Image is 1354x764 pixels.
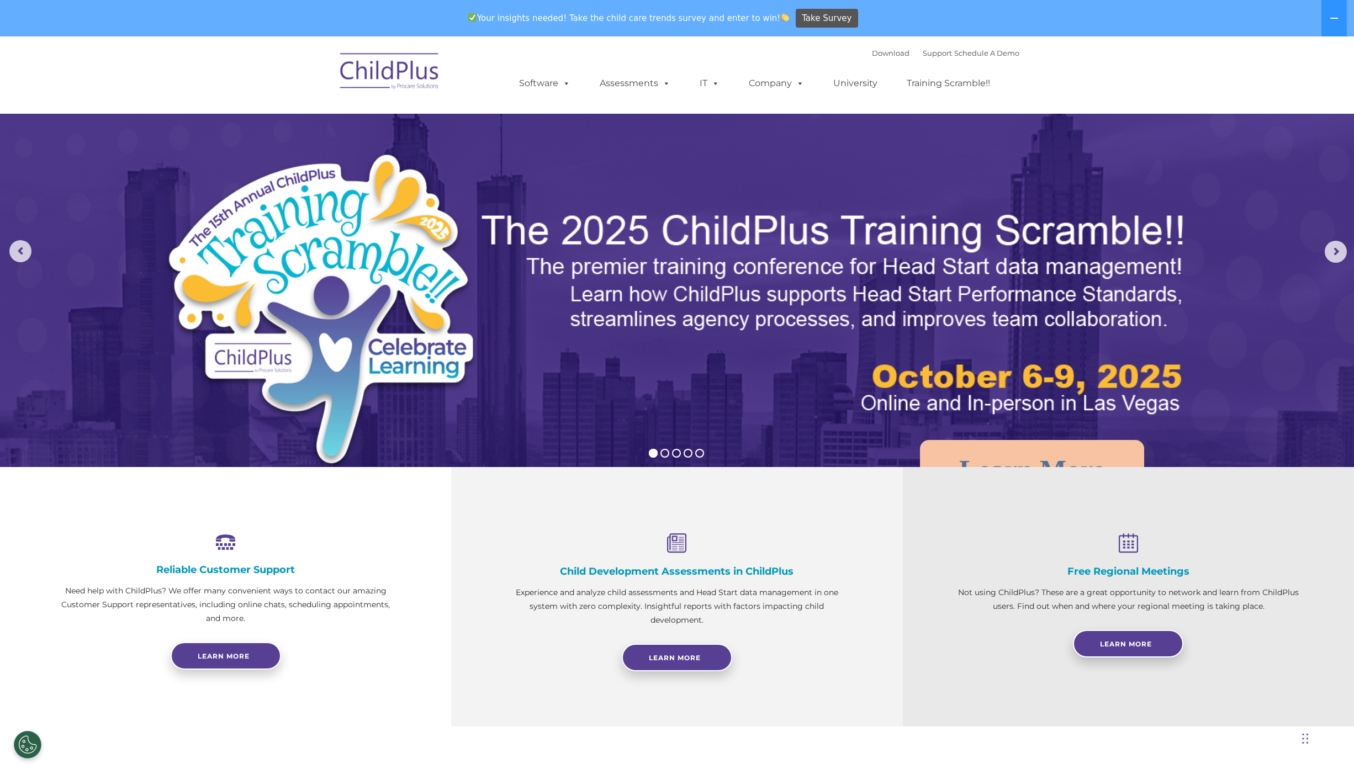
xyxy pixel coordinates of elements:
[954,49,1019,57] a: Schedule A Demo
[506,565,847,577] h4: Child Development Assessments in ChildPlus
[622,644,732,671] a: Learn More
[506,586,847,627] p: Experience and analyze child assessments and Head Start data management in one system with zero c...
[822,72,888,94] a: University
[920,440,1144,500] a: Learn More
[872,49,909,57] a: Download
[14,731,41,758] button: Cookies Settings
[958,586,1299,613] p: Not using ChildPlus? These are a great opportunity to network and learn from ChildPlus users. Fin...
[781,13,789,22] img: 👏
[796,9,858,28] a: Take Survey
[1100,640,1152,648] span: Learn More
[55,584,396,625] p: Need help with ChildPlus? We offer many convenient ways to contact our amazing Customer Support r...
[738,72,815,94] a: Company
[508,72,581,94] a: Software
[468,13,477,22] img: ✅
[589,72,681,94] a: Assessments
[649,654,701,662] span: Learn More
[1073,630,1183,657] a: Learn More
[923,49,952,57] a: Support
[55,564,396,576] h4: Reliable Customer Support
[463,7,794,29] span: Your insights needed! Take the child care trends survey and enter to win!
[802,9,851,28] span: Take Survey
[1299,711,1354,764] iframe: Chat Widget
[958,565,1299,577] h4: Free Regional Meetings
[872,49,1019,57] font: |
[335,45,445,100] img: ChildPlus by Procare Solutions
[1302,722,1309,755] div: Drag
[896,72,1001,94] a: Training Scramble!!
[198,652,250,660] span: Learn more
[689,72,731,94] a: IT
[171,642,281,670] a: Learn more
